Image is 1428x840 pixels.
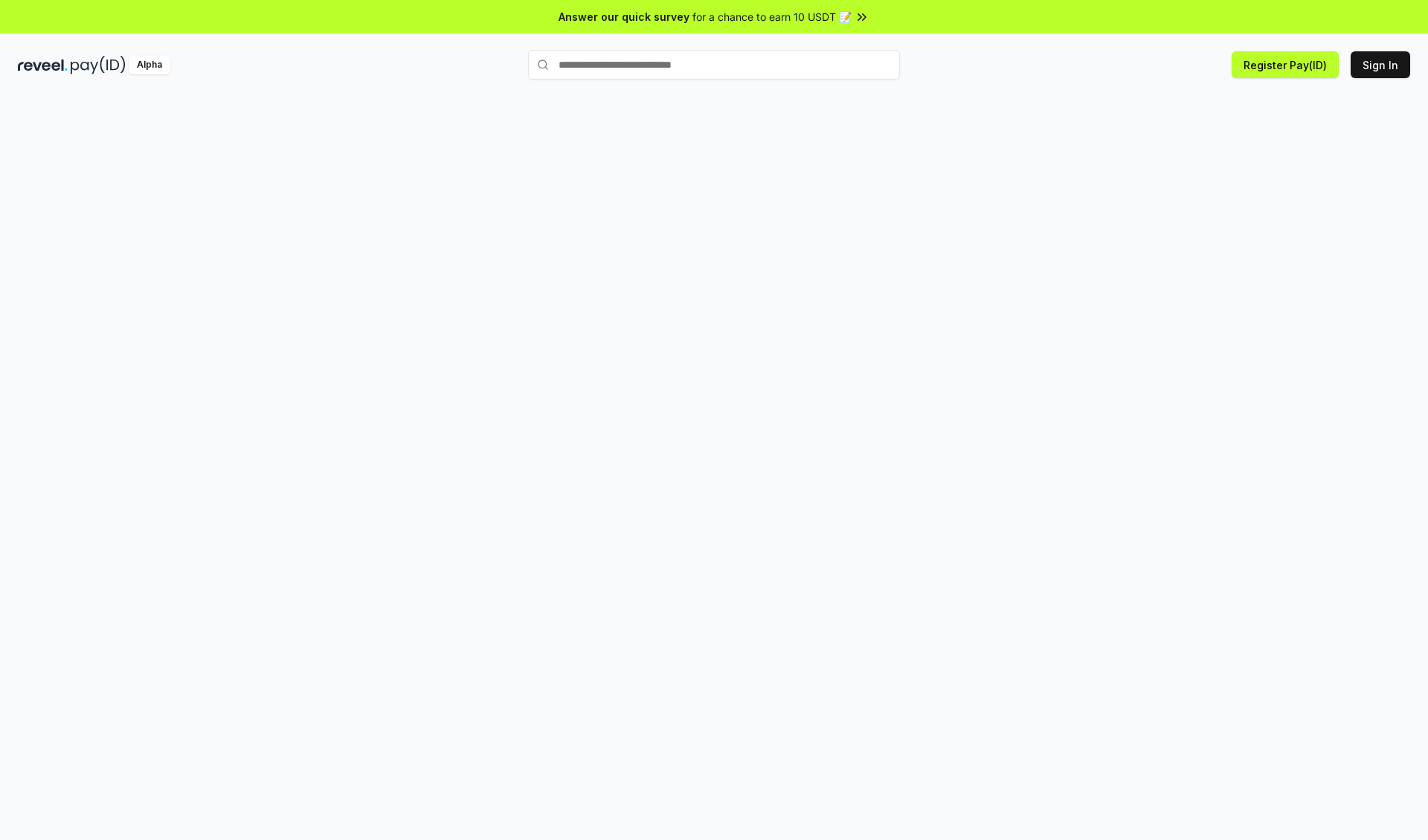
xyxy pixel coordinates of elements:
span: Answer our quick survey [559,9,689,25]
img: reveel_dark [18,56,68,74]
div: Alpha [129,56,170,74]
img: pay_id [71,56,126,74]
button: Register Pay(ID) [1232,51,1339,78]
button: Sign In [1351,51,1410,78]
span: for a chance to earn 10 USDT 📝 [692,9,852,25]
